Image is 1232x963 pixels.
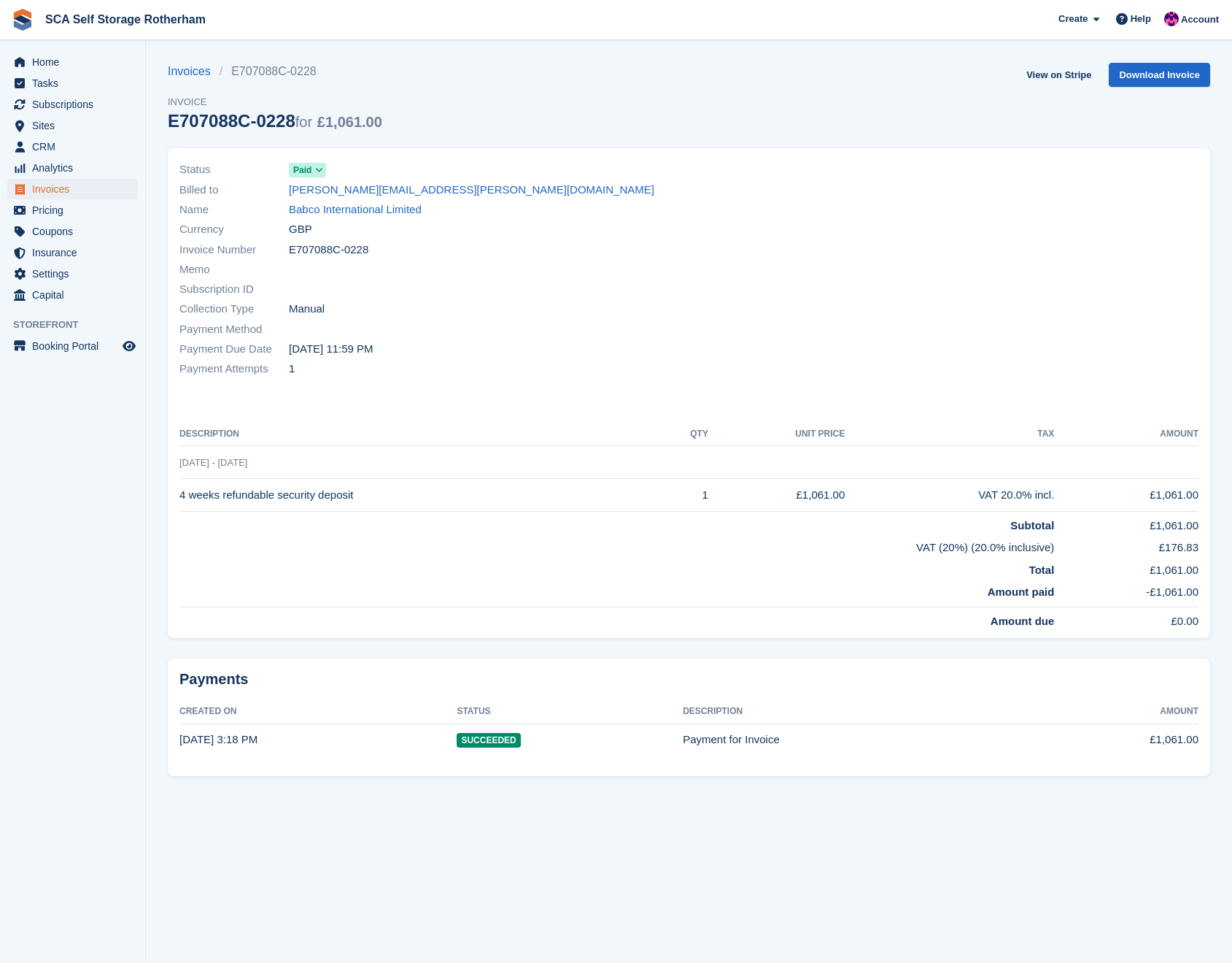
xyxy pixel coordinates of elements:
strong: Amount paid [988,586,1055,598]
span: [DATE] - [DATE] [179,457,247,468]
span: £1,061.00 [317,114,382,130]
th: Description [179,423,659,446]
span: Booking Portal [32,336,120,356]
th: Status [457,700,683,724]
a: SCA Self Storage Rotherham [39,7,212,31]
a: [PERSON_NAME][EMAIL_ADDRESS][PERSON_NAME][DOMAIN_NAME] [289,182,654,199]
a: menu [7,221,138,242]
a: menu [7,179,138,199]
th: Description [683,700,1026,724]
span: for [295,114,312,130]
span: Home [32,52,120,72]
span: CRM [32,137,120,157]
span: Invoice Number [179,242,289,258]
a: menu [7,200,138,220]
td: £1,061.00 [1054,556,1198,579]
td: VAT (20%) (20.0% inclusive) [179,534,1054,556]
span: Invoices [32,179,120,199]
span: Subscription ID [179,281,289,298]
th: Amount [1054,423,1198,446]
th: Unit Price [708,423,845,446]
span: E707088C-0228 [289,242,368,258]
span: GBP [289,221,312,238]
td: £0.00 [1054,607,1198,629]
span: Currency [179,221,289,238]
a: menu [7,115,138,136]
span: Succeeded [457,733,520,748]
div: E707088C-0228 [168,111,382,131]
span: Capital [32,285,120,305]
span: Help [1131,12,1151,26]
strong: Subtotal [1010,519,1054,532]
td: 4 weeks refundable security deposit [179,479,659,512]
a: Paid [289,161,326,178]
span: Pricing [32,200,120,220]
time: 2025-04-26 14:18:23 UTC [179,733,257,745]
td: -£1,061.00 [1054,578,1198,607]
span: Coupons [32,221,120,242]
td: £1,061.00 [1054,479,1198,512]
a: menu [7,285,138,305]
span: Analytics [32,158,120,178]
span: Paid [293,164,311,177]
time: 2025-04-26 22:59:59 UTC [289,341,373,358]
span: Subscriptions [32,94,120,115]
h2: Payments [179,670,1198,688]
th: Amount [1026,700,1198,724]
a: menu [7,158,138,178]
th: Created On [179,700,457,724]
a: menu [7,52,138,72]
span: Memo [179,261,289,278]
span: Sites [32,115,120,136]
a: menu [7,137,138,157]
nav: breadcrumbs [168,63,382,80]
span: Payment Method [179,321,289,338]
td: £1,061.00 [1054,511,1198,534]
span: Invoice [168,95,382,110]
img: Sam Chapman [1164,12,1179,26]
a: View on Stripe [1020,63,1097,87]
span: Payment Attempts [179,361,289,377]
td: 1 [659,479,708,512]
span: Insurance [32,242,120,263]
strong: Amount due [991,615,1055,627]
td: £1,061.00 [1026,724,1198,756]
a: Download Invoice [1109,63,1210,87]
span: Payment Due Date [179,341,289,358]
th: Tax [845,423,1054,446]
a: menu [7,242,138,263]
span: Account [1181,12,1219,27]
th: QTY [659,423,708,446]
span: Create [1058,12,1088,26]
img: stora-icon-8386f47178a22dfd0bd8f6a31ec36ba5ce8667c1dd55bd0f319d3a0aa187defe.svg [12,9,34,31]
span: Manual [289,301,325,318]
span: Billed to [179,182,289,199]
td: £176.83 [1054,534,1198,556]
span: Status [179,161,289,178]
span: Name [179,202,289,218]
span: Collection Type [179,301,289,318]
a: Preview store [120,337,138,355]
td: £1,061.00 [708,479,845,512]
span: Storefront [13,318,145,332]
span: Settings [32,264,120,284]
div: VAT 20.0% incl. [845,487,1054,504]
a: Invoices [168,63,220,80]
a: menu [7,264,138,284]
td: Payment for Invoice [683,724,1026,756]
strong: Total [1029,564,1055,576]
span: 1 [289,361,295,377]
a: menu [7,73,138,93]
a: menu [7,94,138,115]
a: menu [7,336,138,356]
span: Tasks [32,73,120,93]
a: Babco International Limited [289,202,422,218]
